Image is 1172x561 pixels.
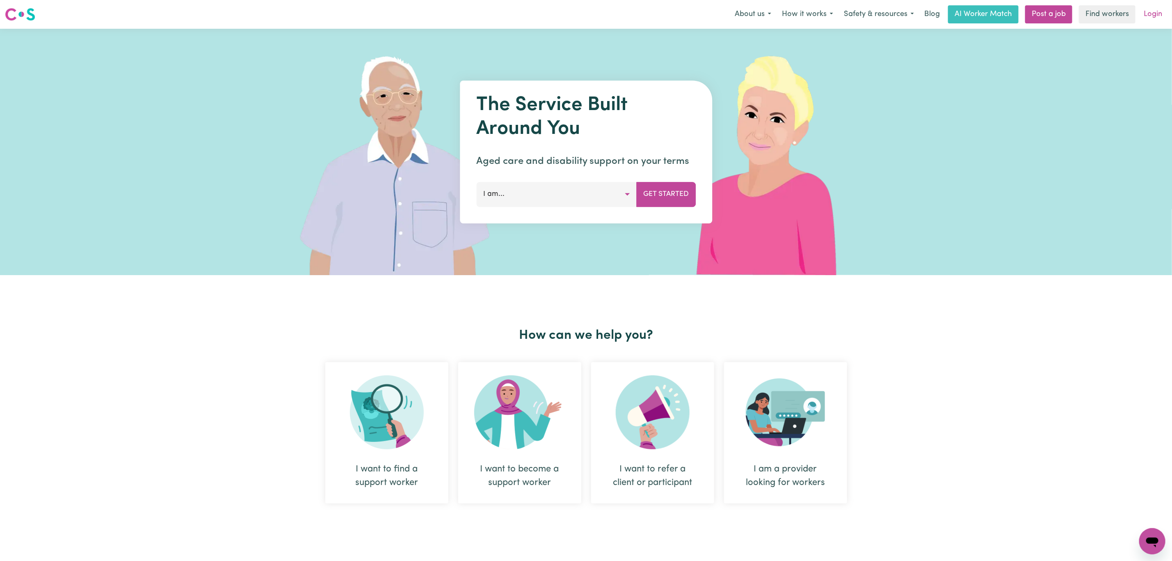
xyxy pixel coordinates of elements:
[744,462,827,490] div: I am a provider looking for workers
[591,362,714,504] div: I want to refer a client or participant
[474,375,565,449] img: Become Worker
[729,6,777,23] button: About us
[919,5,945,23] a: Blog
[777,6,838,23] button: How it works
[948,5,1019,23] a: AI Worker Match
[325,362,448,504] div: I want to find a support worker
[616,375,690,449] img: Refer
[611,462,695,490] div: I want to refer a client or participant
[1139,528,1165,554] iframe: Button to launch messaging window, conversation in progress
[350,375,424,449] img: Search
[476,154,696,169] p: Aged care and disability support on your terms
[724,362,847,504] div: I am a provider looking for workers
[746,375,825,449] img: Provider
[838,6,919,23] button: Safety & resources
[5,7,35,22] img: Careseekers logo
[1139,5,1167,23] a: Login
[1079,5,1135,23] a: Find workers
[1025,5,1072,23] a: Post a job
[476,94,696,141] h1: The Service Built Around You
[476,182,637,207] button: I am...
[458,362,581,504] div: I want to become a support worker
[5,5,35,24] a: Careseekers logo
[345,462,429,490] div: I want to find a support worker
[478,462,562,490] div: I want to become a support worker
[636,182,696,207] button: Get Started
[320,328,852,343] h2: How can we help you?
